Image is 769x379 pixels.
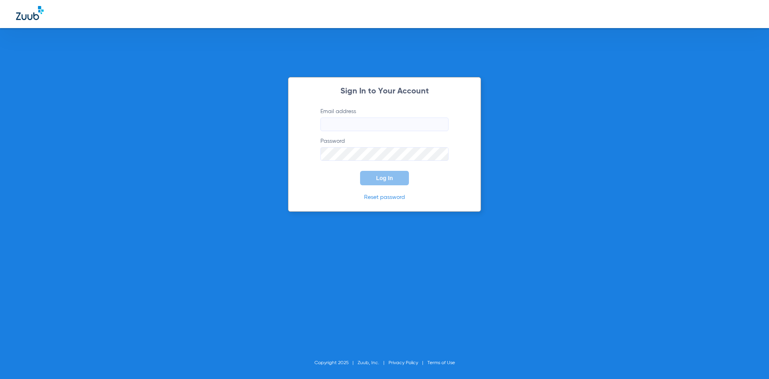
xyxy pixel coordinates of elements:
[360,171,409,185] button: Log In
[308,87,461,95] h2: Sign In to Your Account
[358,359,389,367] li: Zuub, Inc.
[364,195,405,200] a: Reset password
[376,175,393,181] span: Log In
[320,137,449,161] label: Password
[314,359,358,367] li: Copyright 2025
[320,107,449,131] label: Email address
[320,147,449,161] input: Password
[389,361,418,365] a: Privacy Policy
[16,6,44,20] img: Zuub Logo
[320,118,449,131] input: Email address
[427,361,455,365] a: Terms of Use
